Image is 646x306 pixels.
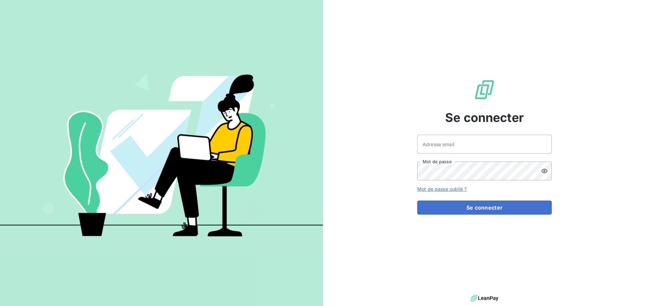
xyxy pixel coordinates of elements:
img: logo [471,293,498,303]
a: Mot de passe oublié ? [417,186,467,192]
button: Se connecter [417,201,552,215]
input: placeholder [417,135,552,154]
span: Se connecter [445,108,524,127]
img: Logo LeanPay [474,79,495,100]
